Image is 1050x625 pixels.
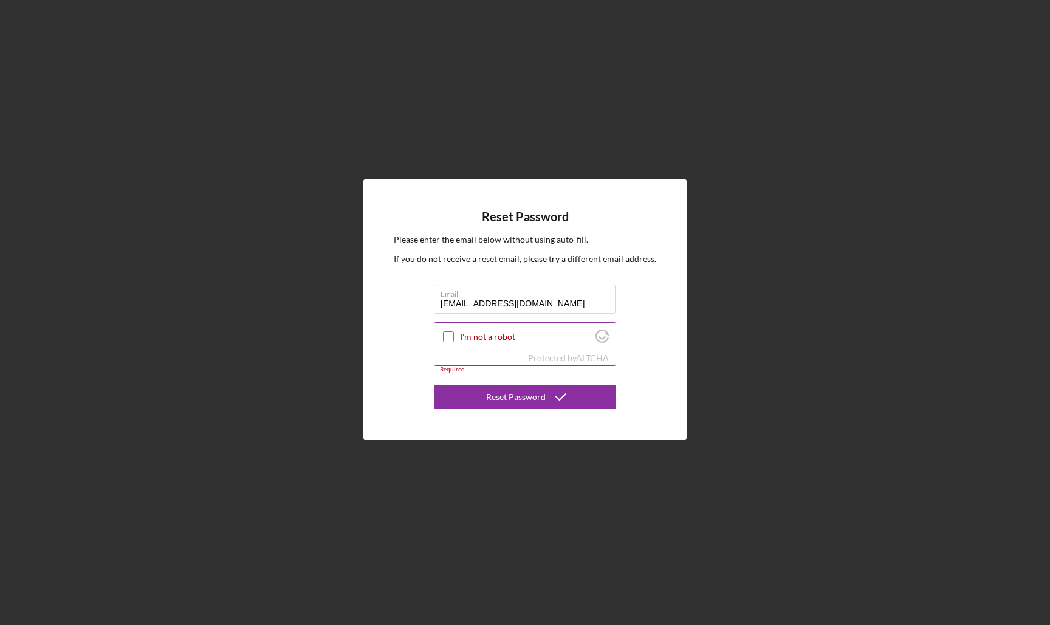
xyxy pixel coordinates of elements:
[595,334,609,345] a: Visit Altcha.org
[394,252,656,266] p: If you do not receive a reset email, please try a different email address.
[576,353,609,363] a: Visit Altcha.org
[394,233,656,246] p: Please enter the email below without using auto-fill.
[434,366,616,373] div: Required
[434,385,616,409] button: Reset Password
[460,332,592,342] label: I'm not a robot
[441,285,616,299] label: Email
[486,385,546,409] div: Reset Password
[528,353,609,363] div: Protected by
[482,210,569,224] h4: Reset Password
